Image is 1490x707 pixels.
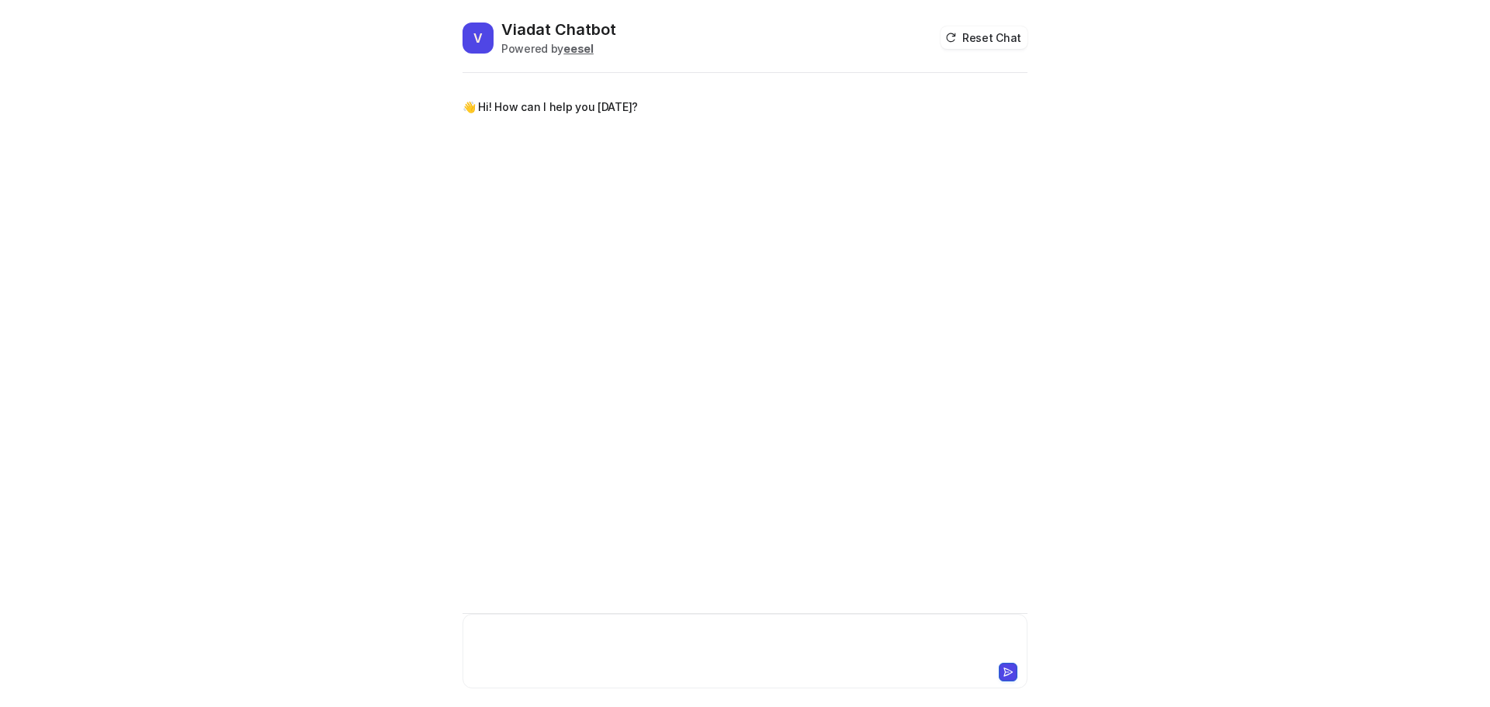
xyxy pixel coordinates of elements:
p: 👋 Hi! How can I help you [DATE]? [463,98,638,116]
div: Powered by [501,40,616,57]
h2: Viadat Chatbot [501,19,616,40]
b: eesel [563,42,594,55]
button: Reset Chat [941,26,1027,49]
span: V [463,23,494,54]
